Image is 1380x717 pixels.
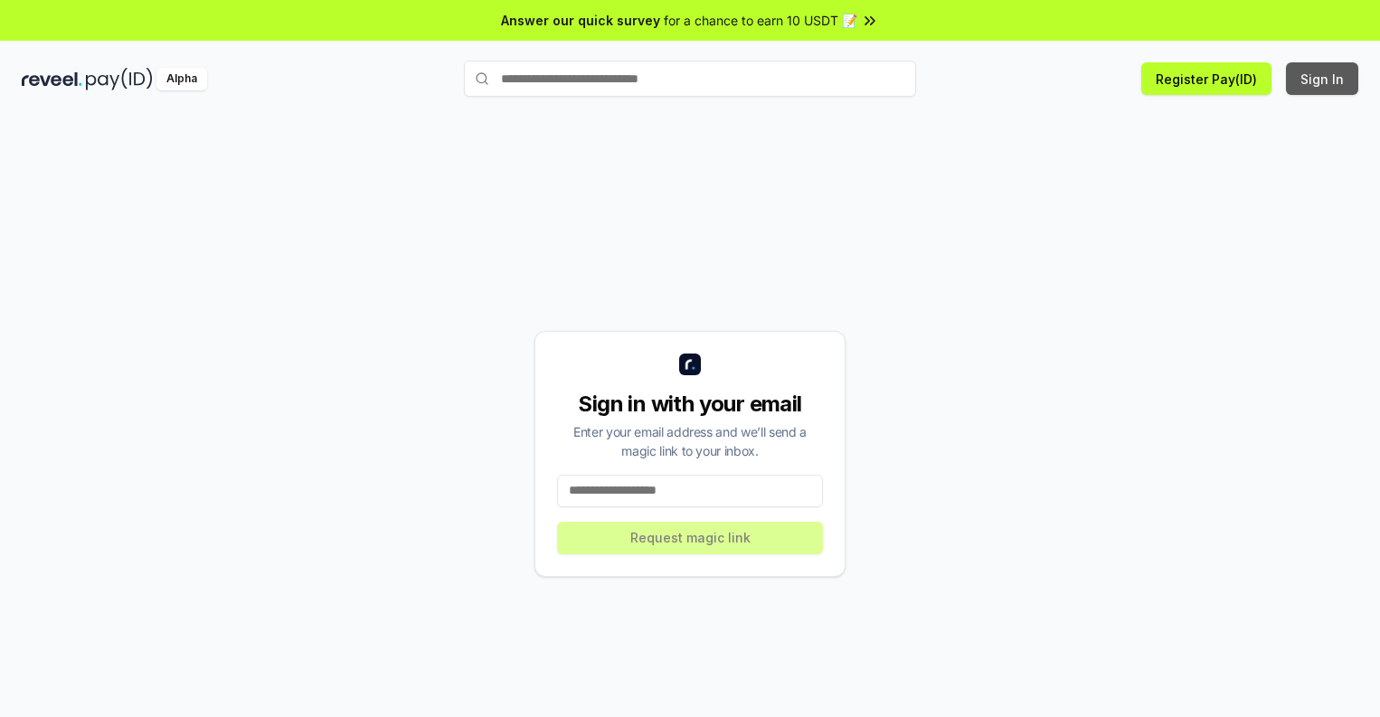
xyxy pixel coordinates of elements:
[557,422,823,460] div: Enter your email address and we’ll send a magic link to your inbox.
[86,68,153,90] img: pay_id
[22,68,82,90] img: reveel_dark
[557,390,823,419] div: Sign in with your email
[679,354,701,375] img: logo_small
[1286,62,1358,95] button: Sign In
[156,68,207,90] div: Alpha
[664,11,857,30] span: for a chance to earn 10 USDT 📝
[501,11,660,30] span: Answer our quick survey
[1141,62,1271,95] button: Register Pay(ID)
